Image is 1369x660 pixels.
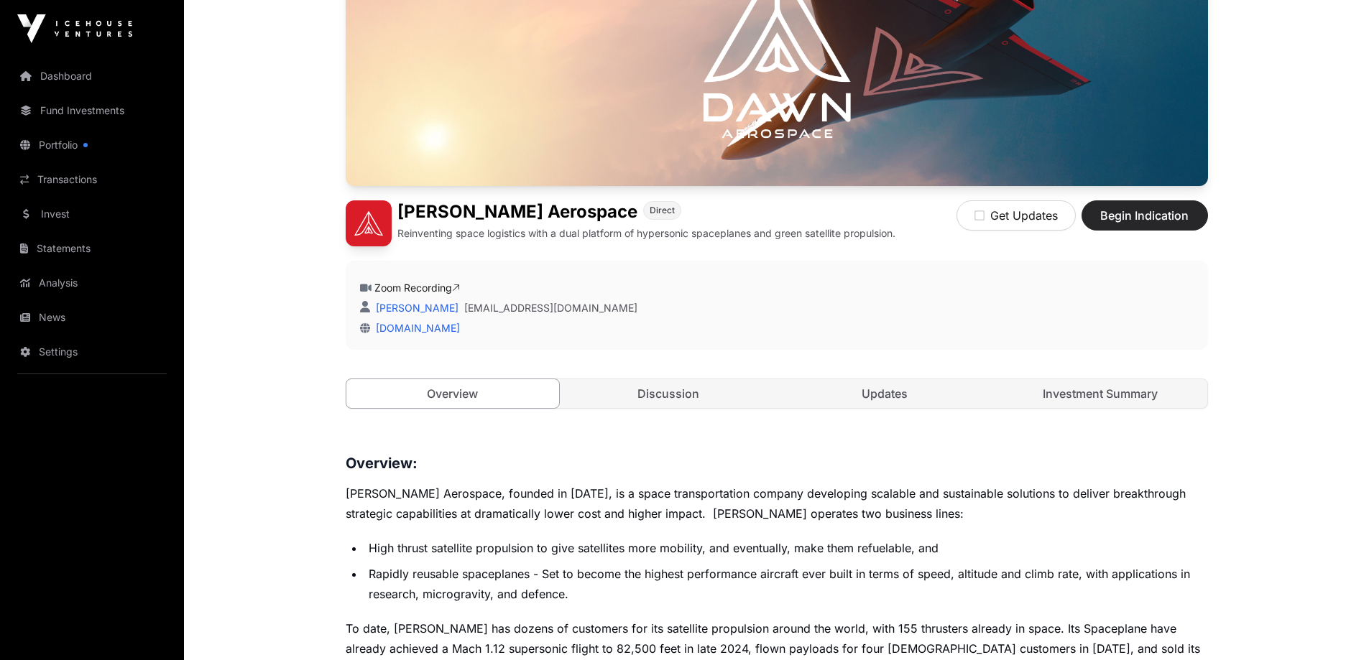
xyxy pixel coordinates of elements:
[11,233,172,264] a: Statements
[346,483,1208,524] p: [PERSON_NAME] Aerospace, founded in [DATE], is a space transportation company developing scalable...
[374,282,460,294] a: Zoom Recording
[778,379,992,408] a: Updates
[562,379,775,408] a: Discussion
[346,200,392,246] img: Dawn Aerospace
[464,301,637,315] a: [EMAIL_ADDRESS][DOMAIN_NAME]
[373,302,458,314] a: [PERSON_NAME]
[11,60,172,92] a: Dashboard
[397,226,895,241] p: Reinventing space logistics with a dual platform of hypersonic spaceplanes and green satellite pr...
[397,200,637,223] h1: [PERSON_NAME] Aerospace
[957,200,1076,231] button: Get Updates
[346,379,1207,408] nav: Tabs
[11,164,172,195] a: Transactions
[346,378,561,409] a: Overview
[1082,215,1208,229] a: Begin Indication
[364,538,1208,558] li: High thrust satellite propulsion to give satellites more mobility, and eventually, make them refu...
[1297,591,1369,660] iframe: Chat Widget
[11,95,172,126] a: Fund Investments
[11,267,172,299] a: Analysis
[346,452,1208,475] h3: Overview:
[11,198,172,230] a: Invest
[650,205,675,216] span: Direct
[1100,207,1190,224] span: Begin Indication
[11,129,172,161] a: Portfolio
[17,14,132,43] img: Icehouse Ventures Logo
[11,336,172,368] a: Settings
[1082,200,1208,231] button: Begin Indication
[11,302,172,333] a: News
[364,564,1208,604] li: Rapidly reusable spaceplanes - Set to become the highest performance aircraft ever built in terms...
[994,379,1207,408] a: Investment Summary
[370,322,460,334] a: [DOMAIN_NAME]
